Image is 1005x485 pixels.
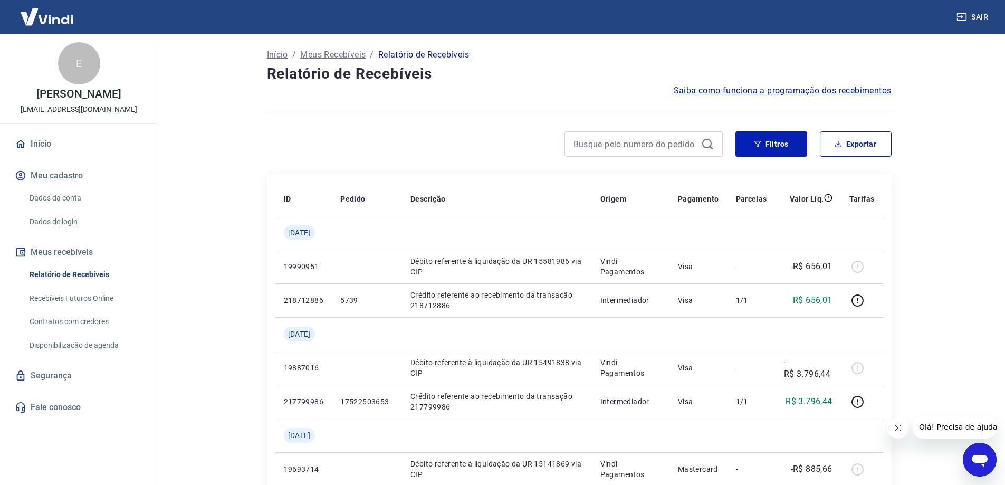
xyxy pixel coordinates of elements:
[793,294,832,307] p: R$ 656,01
[284,363,324,373] p: 19887016
[600,256,661,277] p: Vindi Pagamentos
[600,295,661,306] p: Intermediador
[736,396,767,407] p: 1/1
[963,443,997,477] iframe: Botão para abrir a janela de mensagens
[378,49,469,61] p: Relatório de Recebíveis
[410,290,583,311] p: Crédito referente ao recebimento da transação 218712886
[573,136,697,152] input: Busque pelo número do pedido
[21,104,137,115] p: [EMAIL_ADDRESS][DOMAIN_NAME]
[13,1,81,33] img: Vindi
[13,164,145,187] button: Meu cadastro
[267,63,892,84] h4: Relatório de Recebíveis
[58,42,100,84] div: E
[736,464,767,474] p: -
[284,194,291,204] p: ID
[13,364,145,387] a: Segurança
[954,7,992,27] button: Sair
[784,355,832,381] p: -R$ 3.796,44
[13,396,145,419] a: Fale conosco
[340,194,365,204] p: Pedido
[25,335,145,356] a: Disponibilização de agenda
[284,261,324,272] p: 19990951
[25,211,145,233] a: Dados de login
[284,295,324,306] p: 218712886
[25,187,145,209] a: Dados da conta
[600,459,661,480] p: Vindi Pagamentos
[340,295,394,306] p: 5739
[340,396,394,407] p: 17522503653
[284,464,324,474] p: 19693714
[678,363,719,373] p: Visa
[736,295,767,306] p: 1/1
[678,261,719,272] p: Visa
[600,194,626,204] p: Origem
[913,415,997,439] iframe: Mensagem da empresa
[790,194,824,204] p: Valor Líq.
[284,396,324,407] p: 217799986
[410,459,583,480] p: Débito referente à liquidação da UR 15141869 via CIP
[849,194,875,204] p: Tarifas
[410,194,446,204] p: Descrição
[288,227,311,238] span: [DATE]
[13,241,145,264] button: Meus recebíveis
[736,363,767,373] p: -
[13,132,145,156] a: Início
[735,131,807,157] button: Filtros
[678,396,719,407] p: Visa
[36,89,121,100] p: [PERSON_NAME]
[6,7,89,16] span: Olá! Precisa de ajuda?
[25,264,145,286] a: Relatório de Recebíveis
[410,256,583,277] p: Débito referente à liquidação da UR 15581986 via CIP
[791,260,832,273] p: -R$ 656,01
[410,357,583,378] p: Débito referente à liquidação da UR 15491838 via CIP
[267,49,288,61] a: Início
[300,49,366,61] a: Meus Recebíveis
[678,194,719,204] p: Pagamento
[288,430,311,441] span: [DATE]
[25,311,145,332] a: Contratos com credores
[25,288,145,309] a: Recebíveis Futuros Online
[791,463,832,476] p: -R$ 885,66
[292,49,296,61] p: /
[678,295,719,306] p: Visa
[736,261,767,272] p: -
[887,417,908,439] iframe: Fechar mensagem
[736,194,767,204] p: Parcelas
[410,391,583,412] p: Crédito referente ao recebimento da transação 217799986
[786,395,832,408] p: R$ 3.796,44
[678,464,719,474] p: Mastercard
[370,49,374,61] p: /
[288,329,311,339] span: [DATE]
[820,131,892,157] button: Exportar
[674,84,892,97] a: Saiba como funciona a programação dos recebimentos
[600,396,661,407] p: Intermediador
[600,357,661,378] p: Vindi Pagamentos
